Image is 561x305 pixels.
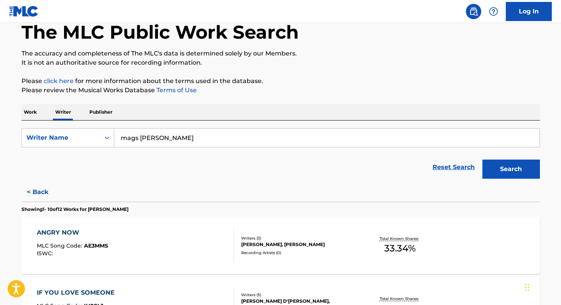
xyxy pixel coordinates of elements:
a: Reset Search [429,159,479,176]
div: Writer Name [26,133,95,142]
form: Search Form [21,128,540,183]
a: Public Search [466,4,481,19]
div: [PERSON_NAME], [PERSON_NAME] [241,241,357,248]
span: ISWC : [37,250,55,257]
img: search [469,7,478,16]
span: MLC Song Code : [37,242,84,249]
div: Writers ( 3 ) [241,235,357,241]
div: Help [486,4,501,19]
a: click here [44,77,74,85]
p: Showing 1 - 10 of 12 Works for [PERSON_NAME] [21,206,128,213]
button: Search [482,160,540,179]
p: Publisher [87,104,115,120]
div: ANGRY NOW [37,228,108,237]
button: < Back [21,183,67,202]
a: Log In [506,2,552,21]
p: Total Known Shares: [380,296,421,302]
p: Please review the Musical Works Database [21,86,540,95]
h1: The MLC Public Work Search [21,21,299,44]
p: Please for more information about the terms used in the database. [21,77,540,86]
iframe: Chat Widget [523,268,561,305]
span: 33.34 % [384,241,416,255]
p: Writer [53,104,73,120]
span: AE3MMS [84,242,108,249]
img: help [489,7,498,16]
div: IF YOU LOVE SOMEONE [37,288,118,297]
p: It is not an authoritative source for recording information. [21,58,540,67]
p: The accuracy and completeness of The MLC's data is determined solely by our Members. [21,49,540,58]
p: Work [21,104,39,120]
img: MLC Logo [9,6,39,17]
div: Writers ( 5 ) [241,292,357,298]
p: Total Known Shares: [380,236,421,241]
div: Recording Artists ( 0 ) [241,250,357,256]
div: Drag [525,276,530,299]
a: ANGRY NOWMLC Song Code:AE3MMSISWC:Writers (3)[PERSON_NAME], [PERSON_NAME]Recording Artists (0)Tot... [21,217,540,274]
a: Terms of Use [155,86,197,94]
